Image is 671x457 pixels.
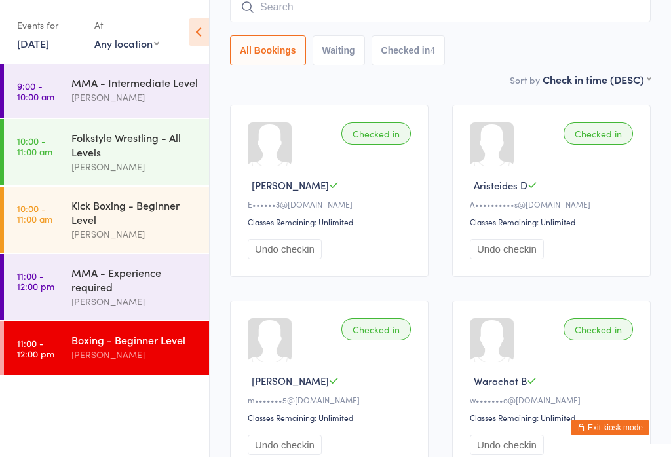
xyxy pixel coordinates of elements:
[470,216,637,227] div: Classes Remaining: Unlimited
[248,394,415,405] div: m•••••••5@[DOMAIN_NAME]
[4,254,209,320] a: 11:00 -12:00 pmMMA - Experience required[PERSON_NAME]
[341,318,411,340] div: Checked in
[470,412,637,423] div: Classes Remaining: Unlimited
[4,187,209,253] a: 10:00 -11:00 amKick Boxing - Beginner Level[PERSON_NAME]
[248,216,415,227] div: Classes Remaining: Unlimited
[71,347,198,362] div: [PERSON_NAME]
[17,136,52,156] time: 10:00 - 11:00 am
[94,14,159,36] div: At
[71,294,198,309] div: [PERSON_NAME]
[4,64,209,118] a: 9:00 -10:00 amMMA - Intermediate Level[PERSON_NAME]
[430,45,435,56] div: 4
[71,159,198,174] div: [PERSON_NAME]
[564,122,633,145] div: Checked in
[470,239,544,259] button: Undo checkin
[4,119,209,185] a: 10:00 -11:00 amFolkstyle Wrestling - All Levels[PERSON_NAME]
[474,178,527,192] span: Aristeides D
[470,435,544,455] button: Undo checkin
[17,36,49,50] a: [DATE]
[313,35,365,65] button: Waiting
[17,14,81,36] div: Events for
[474,374,527,388] span: Warachat B
[248,435,322,455] button: Undo checkin
[470,394,637,405] div: w•••••••o@[DOMAIN_NAME]
[341,122,411,145] div: Checked in
[372,35,446,65] button: Checked in4
[252,178,329,192] span: [PERSON_NAME]
[17,81,54,101] time: 9:00 - 10:00 am
[71,75,198,90] div: MMA - Intermediate Level
[248,198,415,210] div: E••••••3@[DOMAIN_NAME]
[17,338,54,359] time: 11:00 - 12:00 pm
[252,374,329,388] span: [PERSON_NAME]
[71,198,198,227] div: Kick Boxing - Beginner Level
[17,203,52,224] time: 10:00 - 11:00 am
[94,36,159,50] div: Any location
[230,35,306,65] button: All Bookings
[71,227,198,242] div: [PERSON_NAME]
[71,265,198,294] div: MMA - Experience required
[248,412,415,423] div: Classes Remaining: Unlimited
[17,270,54,291] time: 11:00 - 12:00 pm
[4,321,209,375] a: 11:00 -12:00 pmBoxing - Beginner Level[PERSON_NAME]
[571,420,649,435] button: Exit kiosk mode
[248,239,322,259] button: Undo checkin
[543,72,651,86] div: Check in time (DESC)
[71,90,198,105] div: [PERSON_NAME]
[71,333,198,347] div: Boxing - Beginner Level
[71,130,198,159] div: Folkstyle Wrestling - All Levels
[564,318,633,340] div: Checked in
[470,198,637,210] div: A••••••••••s@[DOMAIN_NAME]
[510,73,540,86] label: Sort by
